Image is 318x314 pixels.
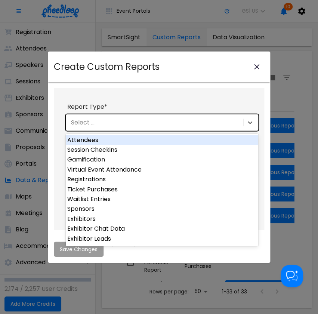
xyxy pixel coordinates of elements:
[66,194,258,204] div: Waitlist Entries
[66,244,258,253] div: Exhibitor Virtual Attendance
[67,132,89,141] span: Name *
[66,224,258,234] div: Exhibitor Chat Data
[66,234,258,244] div: Exhibitor Leads
[70,119,95,126] div: Select ...
[249,59,264,74] button: close-modal
[66,175,258,184] div: Registrations
[60,246,98,252] span: Save Changes
[54,61,160,72] h2: Create Custom Reports
[66,155,258,164] div: Gamification
[66,145,258,155] div: Session Checkins
[66,185,258,194] div: Ticket Purchases
[66,135,258,145] div: Attendees
[66,165,258,175] div: Virtual Event Attendance
[54,241,104,256] button: Save Changes
[66,204,258,214] div: Sponsors
[66,214,258,224] div: Exhibitors
[281,265,303,287] iframe: Toggle Customer Support
[67,102,107,111] span: Report Type *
